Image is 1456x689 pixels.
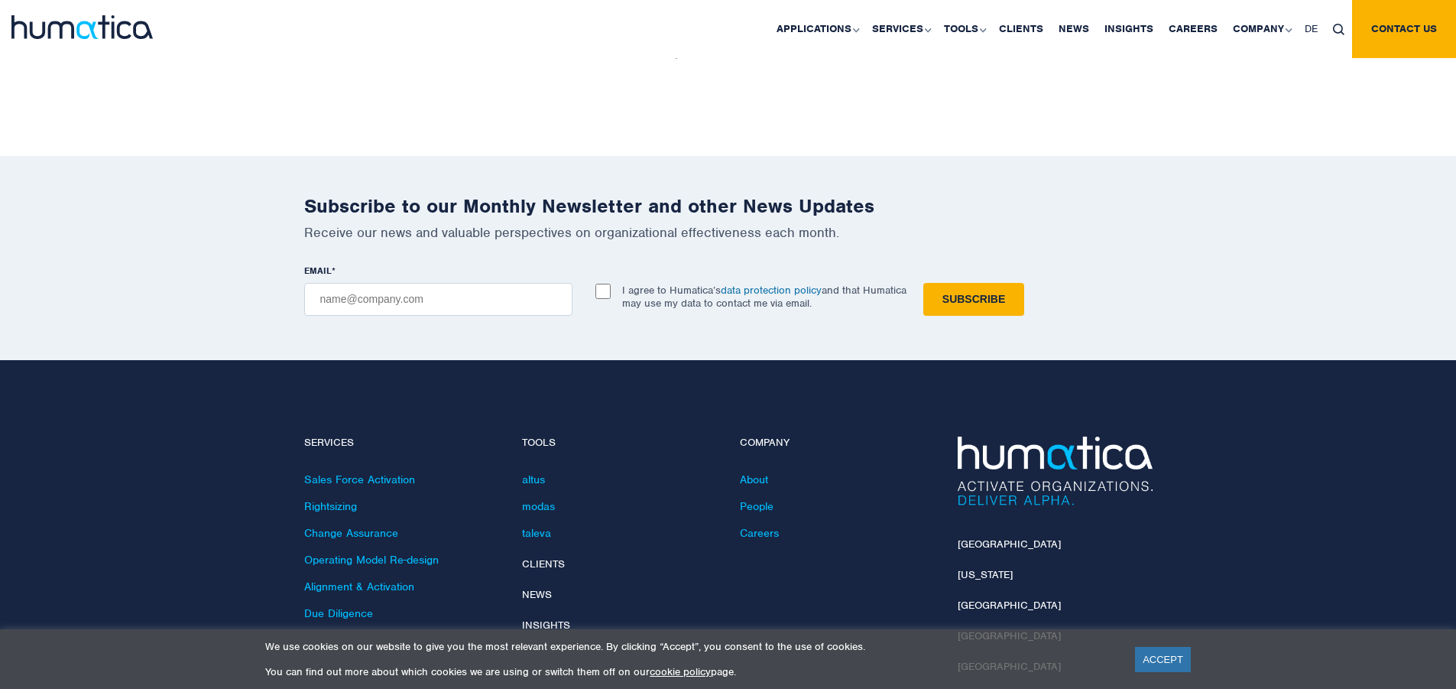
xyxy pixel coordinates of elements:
h4: Company [740,437,935,450]
a: data protection policy [721,284,822,297]
a: Sales Force Activation [304,473,415,486]
p: Receive our news and valuable perspectives on organizational effectiveness each month. [304,224,1153,241]
p: We use cookies on our website to give you the most relevant experience. By clicking “Accept”, you... [265,640,1116,653]
span: DE [1305,22,1318,35]
a: Due Diligence [304,606,373,620]
h2: Subscribe to our Monthly Newsletter and other News Updates [304,194,1153,218]
a: Insights [522,619,570,632]
a: [GEOGRAPHIC_DATA] [958,538,1061,551]
a: News [522,588,552,601]
a: Careers [740,526,779,540]
img: Humatica [958,437,1153,505]
img: logo [11,15,153,39]
a: Rightsizing [304,499,357,513]
span: EMAIL [304,265,332,277]
a: Alignment & Activation [304,580,414,593]
input: name@company.com [304,283,572,316]
a: taleva [522,526,551,540]
h4: Services [304,437,499,450]
a: People [740,499,773,513]
a: Clients [522,557,565,570]
a: modas [522,499,555,513]
a: Operating Model Re-design [304,553,439,567]
a: altus [522,473,545,486]
input: I agree to Humatica’sdata protection policyand that Humatica may use my data to contact me via em... [595,284,611,299]
img: search_icon [1333,24,1344,35]
input: Subscribe [923,283,1024,316]
a: [GEOGRAPHIC_DATA] [958,599,1061,612]
a: [US_STATE] [958,568,1013,581]
a: Change Assurance [304,526,398,540]
p: You can find out more about which cookies we are using or switch them off on our page. [265,665,1116,678]
h4: Tools [522,437,717,450]
a: ACCEPT [1135,647,1191,672]
a: About [740,473,768,486]
p: I agree to Humatica’s and that Humatica may use my data to contact me via email. [622,284,906,310]
a: cookie policy [650,665,711,678]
